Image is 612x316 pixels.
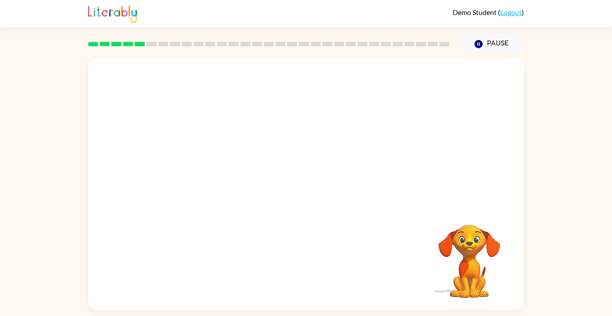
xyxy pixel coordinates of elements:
[453,8,524,16] div: ( )
[453,8,498,16] span: Demo Student
[460,34,524,54] button: Pause
[425,211,513,299] video: Your browser must support playing .mp4 files to use Literably. Please try using another browser.
[500,8,522,16] a: Logout
[88,4,137,23] img: Literably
